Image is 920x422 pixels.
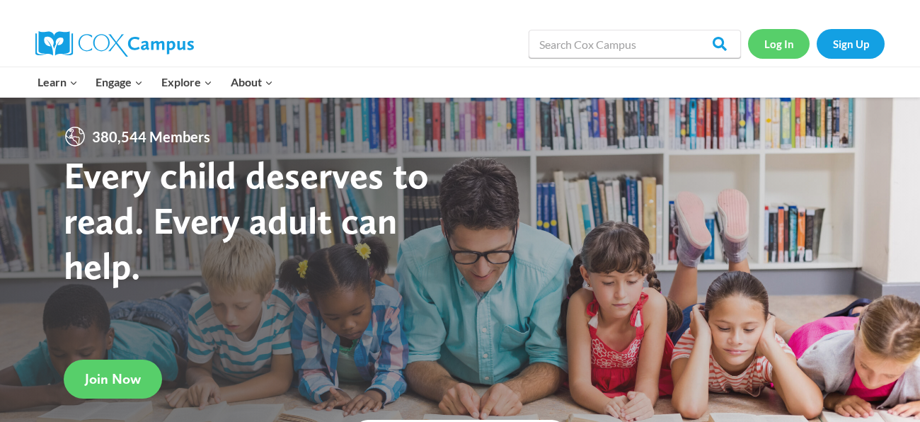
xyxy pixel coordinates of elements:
button: Child menu of About [222,67,282,97]
img: Cox Campus [35,31,194,57]
nav: Secondary Navigation [748,29,885,58]
a: Log In [748,29,810,58]
strong: Every child deserves to read. Every adult can help. [64,152,429,287]
a: Join Now [64,360,162,399]
input: Search Cox Campus [529,30,741,58]
button: Child menu of Explore [152,67,222,97]
a: Sign Up [817,29,885,58]
button: Child menu of Engage [87,67,153,97]
nav: Primary Navigation [28,67,282,97]
span: Join Now [85,370,141,387]
span: 380,544 Members [86,125,216,148]
button: Child menu of Learn [28,67,87,97]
